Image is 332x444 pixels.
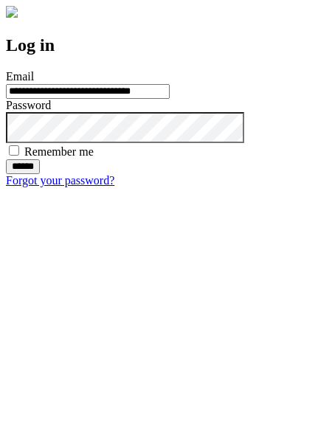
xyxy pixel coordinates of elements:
img: logo-4e3dc11c47720685a147b03b5a06dd966a58ff35d612b21f08c02c0306f2b779.png [6,6,18,18]
label: Email [6,70,34,83]
h2: Log in [6,35,326,55]
a: Forgot your password? [6,174,114,187]
label: Remember me [24,145,94,158]
label: Password [6,99,51,111]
